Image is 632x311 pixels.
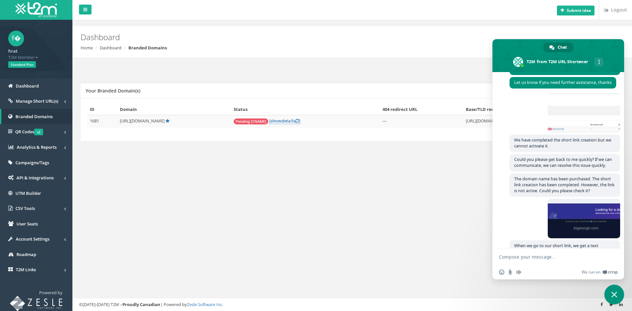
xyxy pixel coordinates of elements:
span: Chat [558,42,567,52]
strong: Proudly Canadian [122,301,160,307]
span: Crisp [608,270,618,275]
span: We have completed the short link creation but we cannot activate it. [514,137,611,149]
strong: fırat [8,48,17,54]
span: Dashboard [16,83,39,89]
h5: Your Branded Domain(s) [86,88,140,93]
span: Account Settings [16,236,49,242]
span: Roadmap [16,251,36,257]
span: Pending [CNAME] [234,118,268,124]
span: Send a file [508,270,513,275]
span: CSV Tools [15,205,35,211]
a: Home [81,45,93,51]
a: Zesle Software Inc. [187,301,223,307]
div: More channels [594,58,603,66]
span: Let us know if you need further assistance, thanks [514,80,612,85]
th: Status [231,104,380,115]
span: Audio message [516,270,521,275]
a: fırat T2M Member [8,46,64,60]
td: [URL][DOMAIN_NAME] [463,115,574,128]
span: T2M Member [8,54,64,61]
td: 1681 [87,115,117,128]
span: User Seats [16,221,38,227]
a: Dashboard [100,45,121,51]
span: Could you please get back to me quickly? If we can communicate, we can resolve this issue quickly. [514,157,612,168]
span: T2M Links [16,267,36,272]
span: Standard Plan [8,61,36,68]
img: T2M [15,2,57,17]
strong: Branded Domains [128,45,167,51]
th: 404 redirect URL [380,104,463,115]
span: Campaigns/Tags [15,160,49,166]
a: We run onCrisp [582,270,618,275]
span: QR Codes [15,129,43,135]
span: The domain name has been purchased. The short link creation has been completed. However, the link... [514,176,615,194]
span: [URL][DOMAIN_NAME] [120,118,165,124]
a: Default [166,118,170,124]
b: Submit idea [567,8,591,13]
span: Manage Short URL(s) [16,98,58,104]
h2: Dashboard [81,33,532,41]
th: Domain [117,104,231,115]
span: Branded Domains [15,114,53,119]
span: Insert an emoji [499,270,504,275]
div: ©[DATE]-[DATE] T2M – | Powered by [79,301,625,308]
img: T2M URL Shortener powered by Zesle Software Inc. [10,296,63,311]
span: We run on [582,270,600,275]
span: v2 [34,129,43,135]
div: Close chat [604,285,624,304]
a: [showdetails] [269,118,300,124]
textarea: Compose your message... [499,254,603,260]
button: Submit idea [557,6,594,15]
th: Base/TLD redirect URL [463,104,574,115]
span: show [271,118,281,124]
span: UTM Builder [15,190,41,196]
th: ID [87,104,117,115]
span: When we go to our short link, we get a text message stating that we have purchased the domain nam... [514,243,614,272]
span: f� [8,31,24,46]
span: API & Integrations [16,175,54,181]
td: — [380,115,463,128]
span: Powered by [39,290,63,296]
div: Chat [543,42,573,52]
span: Analytics & Reports [17,144,57,150]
